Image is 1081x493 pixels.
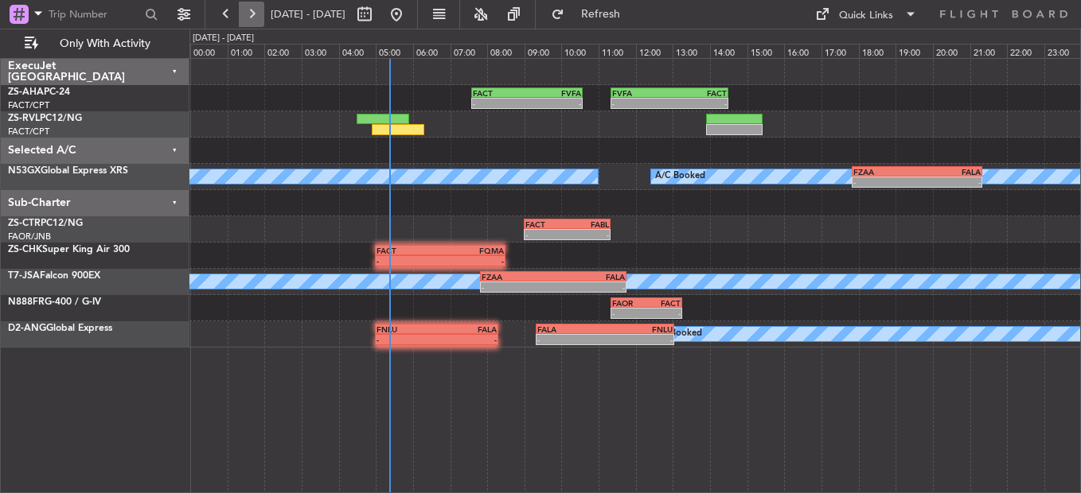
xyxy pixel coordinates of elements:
[527,99,581,108] div: -
[525,44,562,58] div: 09:00
[673,44,710,58] div: 13:00
[655,165,705,188] div: A/C Booked
[8,297,101,307] a: N888FRG-400 / G-IV
[302,44,339,58] div: 03:00
[807,2,925,27] button: Quick Links
[8,166,128,176] a: N53GXGlobal Express XRS
[271,7,345,21] span: [DATE] - [DATE]
[41,38,168,49] span: Only With Activity
[8,99,49,111] a: FACT/CPT
[487,44,525,58] div: 08:00
[710,44,747,58] div: 14:00
[747,44,785,58] div: 15:00
[8,271,40,281] span: T7-JSA
[784,44,821,58] div: 16:00
[377,256,440,266] div: -
[8,87,70,97] a: ZS-AHAPC-24
[482,272,553,281] div: FZAA
[8,271,100,281] a: T7-JSAFalcon 900EX
[917,167,981,177] div: FALA
[933,44,970,58] div: 20:00
[525,219,568,229] div: FACT
[821,44,859,58] div: 17:00
[605,324,673,334] div: FNLU
[8,219,41,228] span: ZS-CTR
[8,245,130,254] a: ZS-CHKSuper King Air 300
[376,44,413,58] div: 05:00
[917,177,981,187] div: -
[440,246,504,255] div: FQMA
[436,335,496,344] div: -
[8,245,42,254] span: ZS-CHK
[8,231,51,243] a: FAOR/JNB
[544,2,639,27] button: Refresh
[537,324,605,334] div: FALA
[8,126,49,138] a: FACT/CPT
[553,272,625,281] div: FALA
[8,324,46,333] span: D2-ANG
[377,246,440,255] div: FACT
[636,44,673,58] div: 12:00
[482,282,553,292] div: -
[970,44,1008,58] div: 21:00
[646,298,681,308] div: FACT
[8,166,41,176] span: N53GX
[599,44,636,58] div: 11:00
[553,282,625,292] div: -
[669,99,727,108] div: -
[612,99,669,108] div: -
[567,219,609,229] div: FABL
[451,44,488,58] div: 07:00
[8,324,112,333] a: D2-ANGGlobal Express
[8,297,45,307] span: N888FR
[612,298,646,308] div: FAOR
[8,114,40,123] span: ZS-RVL
[18,31,173,56] button: Only With Activity
[49,2,140,26] input: Trip Number
[228,44,265,58] div: 01:00
[440,256,504,266] div: -
[537,335,605,344] div: -
[436,324,496,334] div: FALA
[264,44,302,58] div: 02:00
[377,335,436,344] div: -
[1007,44,1044,58] div: 22:00
[567,230,609,239] div: -
[190,44,228,58] div: 00:00
[8,87,44,97] span: ZS-AHA
[525,230,568,239] div: -
[612,309,646,318] div: -
[8,114,82,123] a: ZS-RVLPC12/NG
[413,44,451,58] div: 06:00
[839,8,893,24] div: Quick Links
[193,32,254,45] div: [DATE] - [DATE]
[669,88,727,98] div: FACT
[473,99,527,108] div: -
[605,335,673,344] div: -
[339,44,377,58] div: 04:00
[652,322,702,346] div: A/C Booked
[568,9,634,20] span: Refresh
[646,309,681,318] div: -
[527,88,581,98] div: FVFA
[561,44,599,58] div: 10:00
[8,219,83,228] a: ZS-CTRPC12/NG
[859,44,896,58] div: 18:00
[473,88,527,98] div: FACT
[612,88,669,98] div: FVFA
[853,177,917,187] div: -
[377,324,436,334] div: FNLU
[896,44,933,58] div: 19:00
[853,167,917,177] div: FZAA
